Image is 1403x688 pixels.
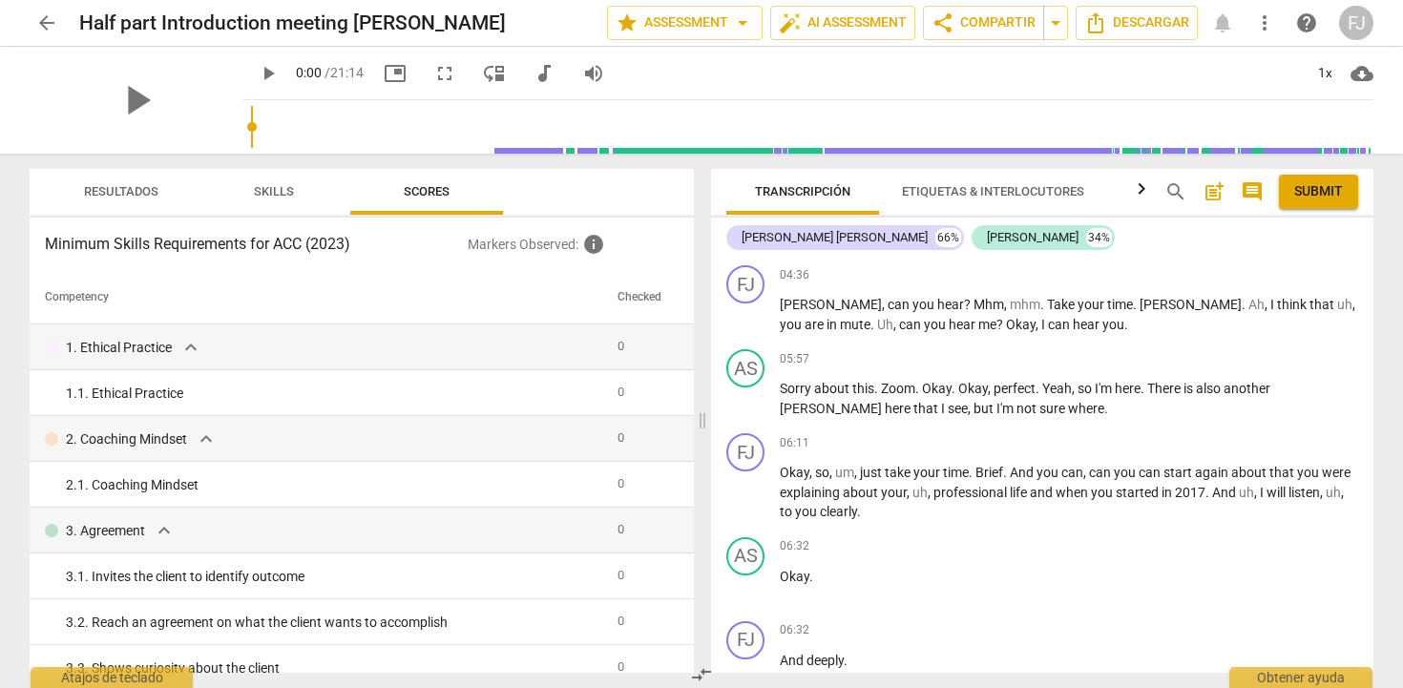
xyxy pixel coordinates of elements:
span: life [1010,485,1030,500]
span: I [1260,485,1267,500]
span: are [805,317,827,332]
div: Obtener ayuda [1229,667,1372,688]
span: about [814,381,852,396]
span: Palabras de relleno [1326,485,1341,500]
span: Compartir [932,11,1036,34]
a: Obtener ayuda [1289,6,1324,40]
span: you [795,504,820,519]
span: is [1183,381,1196,396]
span: , [893,317,899,332]
span: . [809,569,813,584]
button: Buscar [1161,177,1191,207]
span: you [1297,465,1322,480]
span: that [1269,465,1297,480]
div: [PERSON_NAME] [PERSON_NAME] [742,228,928,247]
span: 06:32 [780,538,809,554]
span: you [1037,465,1061,480]
span: 0 [618,659,624,674]
span: clearly [820,504,857,519]
span: that [1309,297,1337,312]
div: Cambiar un interlocutor [726,349,764,387]
span: Scores [404,184,450,198]
div: FJ [1339,6,1373,40]
span: here [885,401,913,416]
span: you [1114,465,1139,480]
span: were [1322,465,1351,480]
span: 0 [618,614,624,628]
span: 0 [618,568,624,582]
div: 2. 1. Coaching Mindset [66,475,602,495]
span: , [968,401,974,416]
span: and [1030,485,1056,500]
h3: Minimum Skills Requirements for ACC (2023) [45,233,468,256]
span: , [1320,485,1326,500]
button: Volume [576,56,611,91]
span: I'm [1095,381,1115,396]
span: Inquire the support about custom evaluation criteria [582,233,605,256]
button: Assessment [607,6,763,40]
span: . [844,653,848,668]
span: you [912,297,937,312]
span: . [1036,381,1042,396]
span: 06:32 [780,622,809,638]
span: this [852,381,874,396]
span: Brief [975,465,1003,480]
span: will [1267,485,1288,500]
div: Cambiar un interlocutor [726,537,764,575]
span: , [1352,297,1355,312]
span: here [1115,381,1141,396]
span: in [1162,485,1175,500]
span: see [948,401,968,416]
span: can [1061,465,1083,480]
span: Yeah [1042,381,1072,396]
span: / 21:14 [325,65,364,80]
span: compare_arrows [690,663,713,686]
span: . [1242,297,1248,312]
span: in [827,317,840,332]
span: There [1147,381,1183,396]
h2: Half part Introduction meeting [PERSON_NAME] [79,11,506,35]
div: Cambiar un interlocutor [726,265,764,303]
span: Sorry [780,381,814,396]
span: ? [964,297,974,312]
span: 06:11 [780,435,809,451]
div: 3. 1. Invites the client to identify outcome [66,567,602,587]
span: expand_more [195,427,218,450]
span: comment [1241,180,1264,203]
span: play_arrow [112,75,161,125]
span: And [1010,465,1037,480]
span: . [969,465,975,480]
span: can [888,297,912,312]
button: Add summary [1199,177,1229,207]
span: 0 [618,385,624,399]
span: 04:36 [780,267,809,283]
p: 2. Coaching Mindset [66,429,187,449]
span: 05:57 [780,351,809,367]
span: Mhm [974,297,1004,312]
span: you [780,317,805,332]
button: Descargar [1076,6,1198,40]
div: 1. 1. Ethical Practice [66,384,602,404]
span: , [809,465,815,480]
span: but [974,401,996,416]
span: so [1078,381,1095,396]
span: think [1277,297,1309,312]
span: . [1040,297,1047,312]
span: , [1083,465,1089,480]
span: Transcripción [755,184,850,198]
span: , [854,465,860,480]
span: about [1231,465,1269,480]
span: perfect [994,381,1036,396]
span: , [829,465,835,480]
span: . [1124,317,1128,332]
span: Resultados [84,184,158,198]
span: can [1048,317,1073,332]
span: [PERSON_NAME] [780,401,885,416]
p: 3. Agreement [66,521,145,541]
span: can [899,317,924,332]
span: And [1212,485,1239,500]
span: I'm [996,401,1016,416]
span: sure [1039,401,1068,416]
span: Okay [1006,317,1036,332]
span: me [978,317,996,332]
